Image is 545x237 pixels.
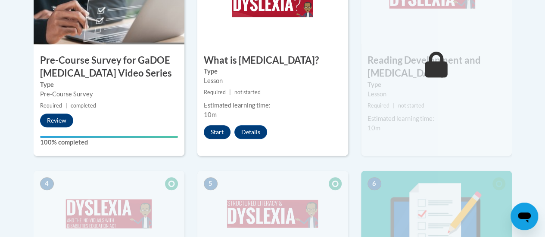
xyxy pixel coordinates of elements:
label: Type [204,67,342,76]
span: | [393,102,395,109]
button: Details [234,125,267,139]
span: Required [367,102,389,109]
div: Lesson [204,76,342,86]
span: Required [204,89,226,95]
div: Your progress [40,136,178,138]
span: Required [40,102,62,109]
span: 10m [204,111,217,118]
span: 10m [367,124,380,132]
div: Lesson [367,89,505,99]
iframe: Button to launch messaging window [511,203,538,230]
div: Estimated learning time: [204,101,342,110]
div: Pre-Course Survey [40,89,178,99]
span: not started [398,102,424,109]
button: Review [40,114,73,127]
span: | [65,102,67,109]
button: Start [204,125,230,139]
span: 4 [40,177,54,190]
span: | [229,89,231,95]
span: 5 [204,177,218,190]
span: not started [234,89,261,95]
label: 100% completed [40,138,178,147]
label: Type [40,80,178,89]
h3: Reading Development and [MEDICAL_DATA] [361,54,512,80]
span: 6 [367,177,381,190]
span: completed [71,102,96,109]
h3: What is [MEDICAL_DATA]? [197,54,348,67]
label: Type [367,80,505,89]
div: Estimated learning time: [367,114,505,123]
h3: Pre-Course Survey for GaDOE [MEDICAL_DATA] Video Series [34,54,184,80]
